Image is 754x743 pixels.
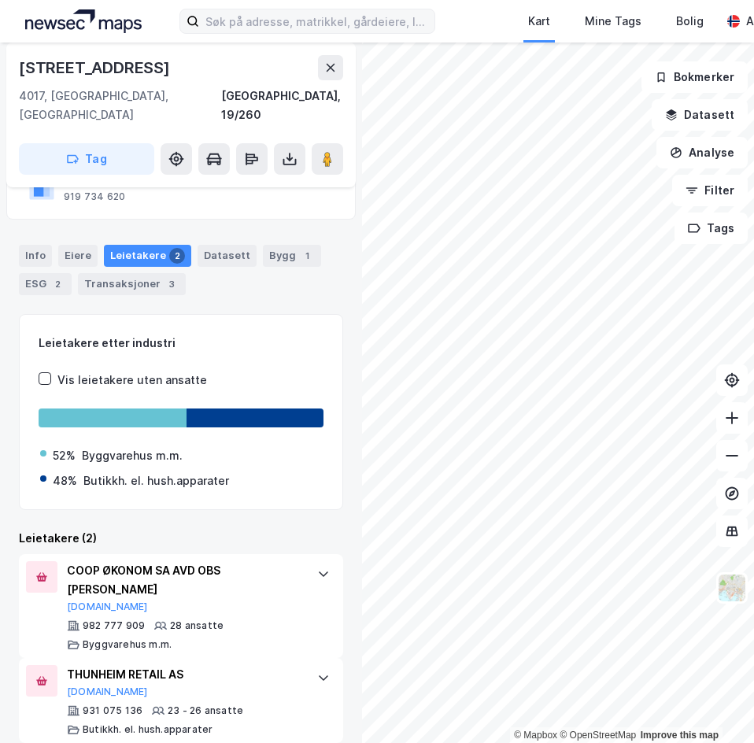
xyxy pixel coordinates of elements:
[585,12,641,31] div: Mine Tags
[104,245,191,267] div: Leietakere
[53,471,77,490] div: 48%
[19,143,154,175] button: Tag
[19,273,72,295] div: ESG
[19,529,343,548] div: Leietakere (2)
[168,704,243,717] div: 23 - 26 ansatte
[67,686,148,698] button: [DOMAIN_NAME]
[641,61,748,93] button: Bokmerker
[83,723,213,736] div: Butikkh. el. hush.apparater
[676,12,704,31] div: Bolig
[82,446,183,465] div: Byggvarehus m.m.
[78,273,186,295] div: Transaksjoner
[675,667,754,743] iframe: Chat Widget
[672,175,748,206] button: Filter
[221,87,343,124] div: [GEOGRAPHIC_DATA], 19/260
[58,245,98,267] div: Eiere
[25,9,142,33] img: logo.a4113a55bc3d86da70a041830d287a7e.svg
[19,87,221,124] div: 4017, [GEOGRAPHIC_DATA], [GEOGRAPHIC_DATA]
[514,730,557,741] a: Mapbox
[57,371,207,390] div: Vis leietakere uten ansatte
[560,730,636,741] a: OpenStreetMap
[675,213,748,244] button: Tags
[67,561,301,599] div: COOP ØKONOM SA AVD OBS [PERSON_NAME]
[299,248,315,264] div: 1
[169,248,185,264] div: 2
[67,601,148,613] button: [DOMAIN_NAME]
[198,245,257,267] div: Datasett
[19,245,52,267] div: Info
[83,619,145,632] div: 982 777 909
[83,471,229,490] div: Butikkh. el. hush.apparater
[199,9,434,33] input: Søk på adresse, matrikkel, gårdeiere, leietakere eller personer
[39,334,323,353] div: Leietakere etter industri
[717,573,747,603] img: Z
[263,245,321,267] div: Bygg
[164,276,179,292] div: 3
[641,730,719,741] a: Improve this map
[652,99,748,131] button: Datasett
[528,12,550,31] div: Kart
[19,55,173,80] div: [STREET_ADDRESS]
[170,619,224,632] div: 28 ansatte
[83,704,142,717] div: 931 075 136
[656,137,748,168] button: Analyse
[67,665,301,684] div: THUNHEIM RETAIL AS
[64,190,125,203] div: 919 734 620
[50,276,65,292] div: 2
[53,446,76,465] div: 52%
[83,638,172,651] div: Byggvarehus m.m.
